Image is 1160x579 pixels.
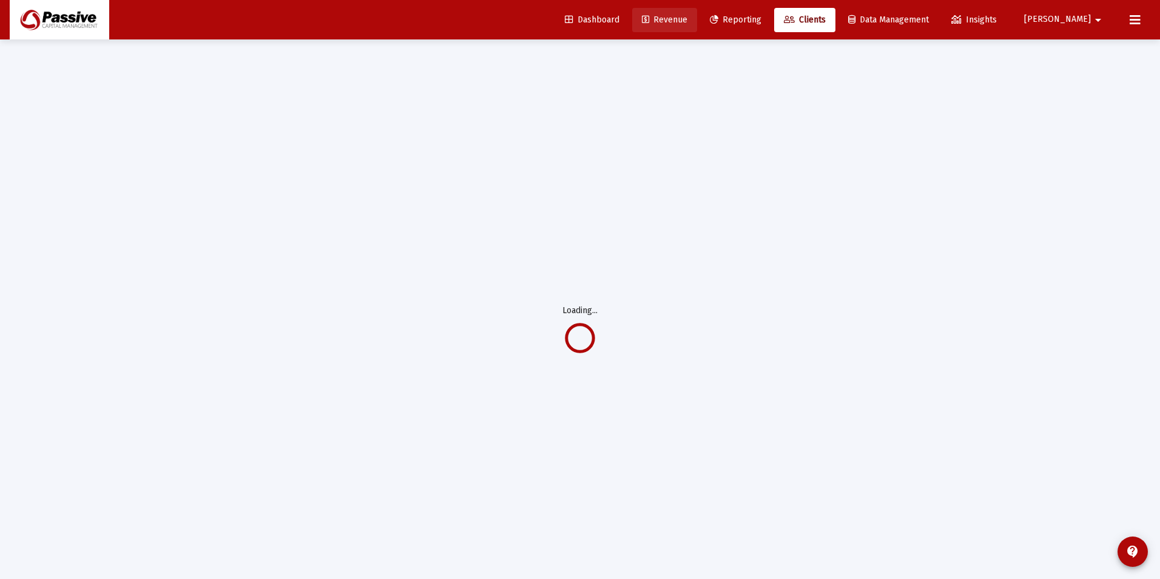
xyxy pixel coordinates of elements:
button: [PERSON_NAME] [1010,7,1120,32]
a: Clients [774,8,835,32]
span: [PERSON_NAME] [1024,15,1091,25]
a: Dashboard [555,8,629,32]
a: Revenue [632,8,697,32]
mat-icon: contact_support [1125,544,1140,559]
img: Dashboard [19,8,100,32]
span: Data Management [848,15,929,25]
a: Data Management [838,8,939,32]
a: Insights [942,8,1007,32]
mat-icon: arrow_drop_down [1091,8,1105,32]
span: Clients [784,15,826,25]
span: Insights [951,15,997,25]
a: Reporting [700,8,771,32]
span: Revenue [642,15,687,25]
span: Reporting [710,15,761,25]
span: Dashboard [565,15,619,25]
